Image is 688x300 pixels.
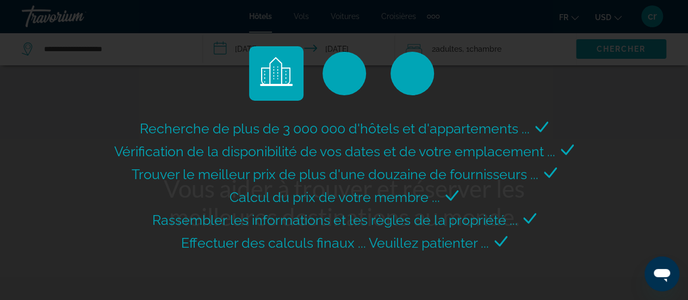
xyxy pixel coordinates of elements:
span: Trouver le meilleur prix de plus d'une douzaine de fournisseurs ... [132,166,538,182]
span: Recherche de plus de 3 000 000 d'hôtels et d'appartements ... [140,120,530,137]
span: Vérification de la disponibilité de vos dates et de votre emplacement ... [114,143,555,160]
span: Effectuer des calculs finaux ... Veuillez patienter ... [181,235,489,251]
span: Rassembler les informations et les règles de la propriété ... [152,212,518,228]
iframe: Bouton de lancement de la fenêtre de messagerie [644,256,679,291]
span: Calcul du prix de votre membre ... [230,189,440,205]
